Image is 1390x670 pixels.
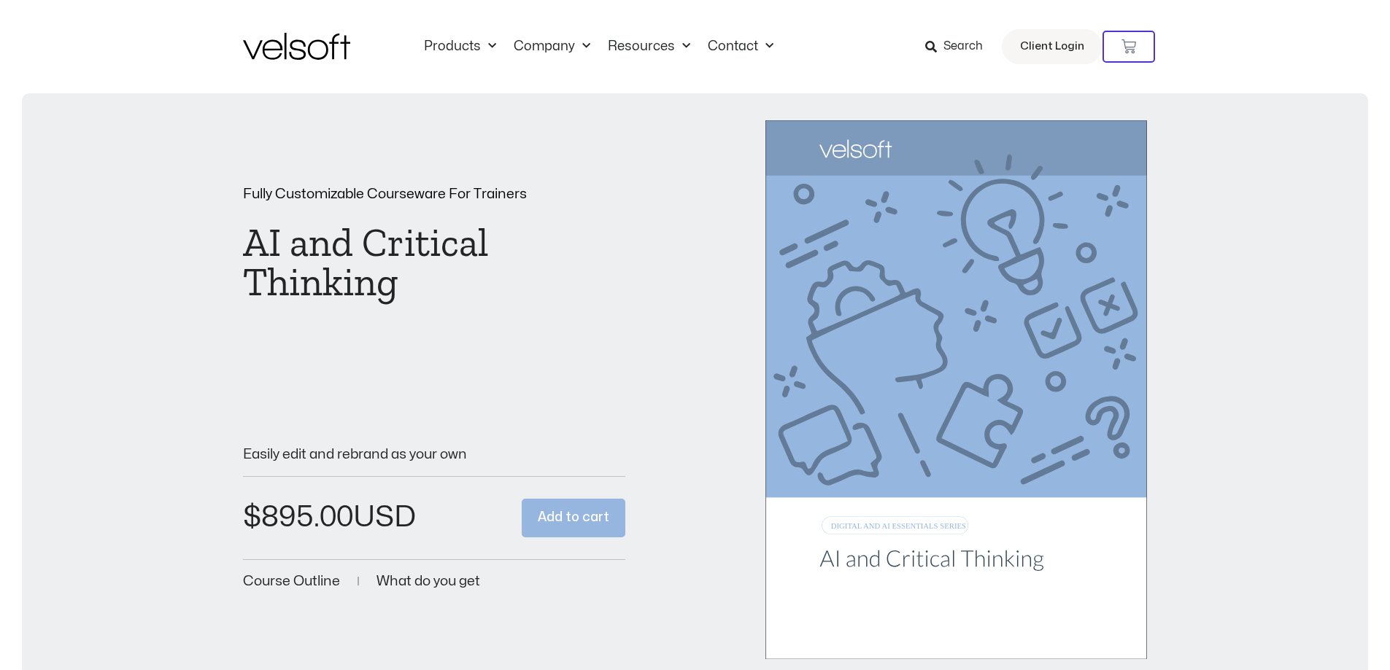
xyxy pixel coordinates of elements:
[925,34,993,59] a: Search
[377,574,480,588] a: What do you get
[243,574,340,588] a: Course Outline
[943,37,983,56] span: Search
[1002,29,1103,64] a: Client Login
[505,39,599,55] a: CompanyMenu Toggle
[522,499,625,537] button: Add to cart
[243,187,626,201] p: Fully Customizable Courseware For Trainers
[243,503,261,531] span: $
[243,448,626,461] p: Easily edit and rebrand as your own
[243,223,626,302] h1: AI and Critical Thinking
[415,39,505,55] a: ProductsMenu Toggle
[699,39,782,55] a: ContactMenu Toggle
[599,39,699,55] a: ResourcesMenu Toggle
[243,33,350,60] img: Velsoft Training Materials
[765,120,1148,660] img: Second Product Image
[1020,37,1084,56] span: Client Login
[415,39,782,55] nav: Menu
[243,503,353,531] bdi: 895.00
